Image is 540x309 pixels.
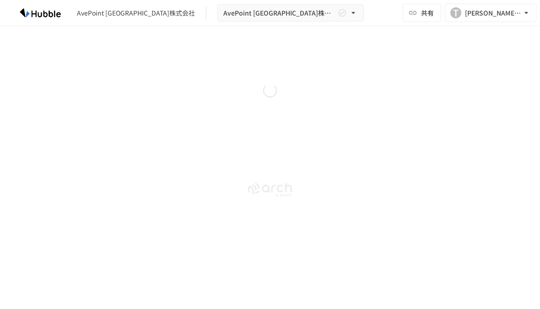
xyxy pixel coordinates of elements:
div: AvePoint [GEOGRAPHIC_DATA]株式会社 [77,8,195,18]
div: T [450,7,461,18]
button: 共有 [403,4,441,22]
div: [PERSON_NAME][EMAIL_ADDRESS][DOMAIN_NAME] [465,7,522,19]
span: AvePoint [GEOGRAPHIC_DATA]株式会社 様_Hubbleトライアル導入資料 [223,7,336,19]
span: 共有 [421,8,434,18]
button: AvePoint [GEOGRAPHIC_DATA]株式会社 様_Hubbleトライアル導入資料 [217,4,364,22]
button: T[PERSON_NAME][EMAIL_ADDRESS][DOMAIN_NAME] [445,4,536,22]
img: HzDRNkGCf7KYO4GfwKnzITak6oVsp5RHeZBEM1dQFiQ [11,5,70,20]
